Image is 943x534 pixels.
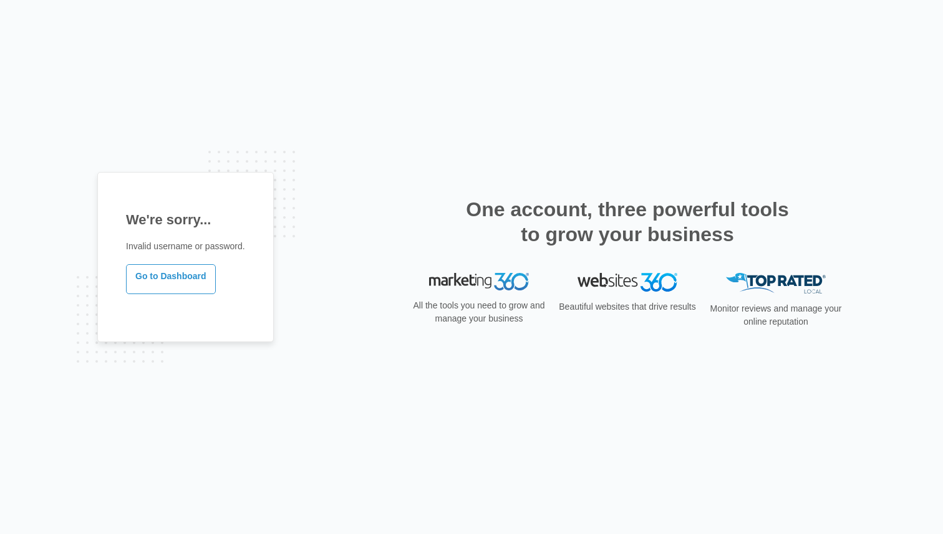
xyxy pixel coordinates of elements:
[409,299,549,325] p: All the tools you need to grow and manage your business
[126,240,245,253] p: Invalid username or password.
[706,302,846,328] p: Monitor reviews and manage your online reputation
[429,273,529,290] img: Marketing 360
[578,273,677,291] img: Websites 360
[126,264,216,294] a: Go to Dashboard
[558,300,697,313] p: Beautiful websites that drive results
[462,197,793,247] h2: One account, three powerful tools to grow your business
[126,209,245,230] h1: We're sorry...
[726,273,826,293] img: Top Rated Local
